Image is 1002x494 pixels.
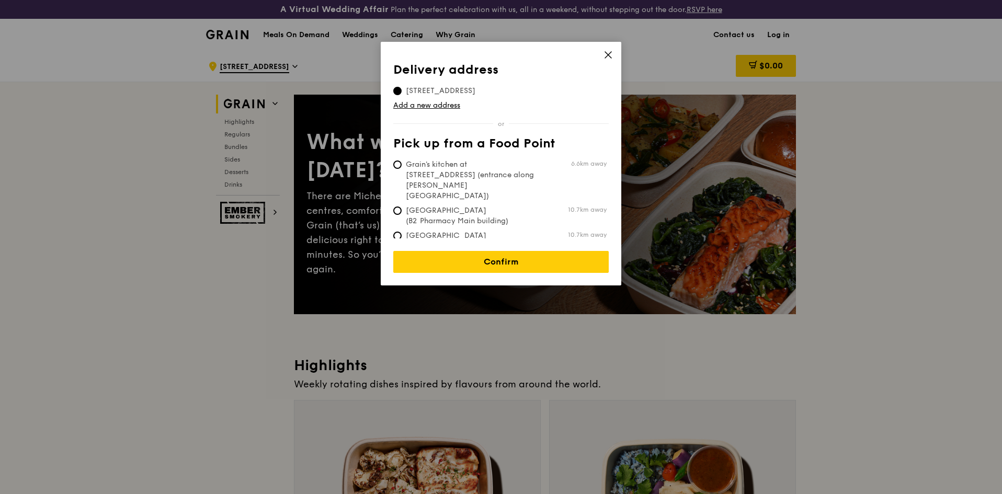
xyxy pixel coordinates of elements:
input: [STREET_ADDRESS] [393,87,402,95]
a: Confirm [393,251,609,273]
input: Grain's kitchen at [STREET_ADDRESS] (entrance along [PERSON_NAME][GEOGRAPHIC_DATA])6.6km away [393,160,402,169]
a: Add a new address [393,100,609,111]
span: [GEOGRAPHIC_DATA] (B2 Pharmacy Main building) [393,205,549,226]
input: [GEOGRAPHIC_DATA] (B2 Pharmacy Main building)10.7km away [393,206,402,215]
span: Grain's kitchen at [STREET_ADDRESS] (entrance along [PERSON_NAME][GEOGRAPHIC_DATA]) [393,159,549,201]
input: [GEOGRAPHIC_DATA] (Level 1 [PERSON_NAME] block drop-off point)10.7km away [393,232,402,240]
th: Pick up from a Food Point [393,136,609,155]
th: Delivery address [393,63,609,82]
span: 10.7km away [568,231,607,239]
span: [STREET_ADDRESS] [393,86,488,96]
span: 6.6km away [571,159,607,168]
span: [GEOGRAPHIC_DATA] (Level 1 [PERSON_NAME] block drop-off point) [393,231,549,262]
span: 10.7km away [568,205,607,214]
